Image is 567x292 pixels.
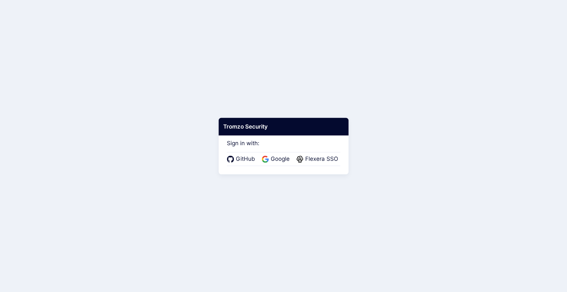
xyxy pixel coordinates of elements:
a: GitHub [227,155,257,163]
span: GitHub [234,155,257,163]
span: Google [269,155,292,163]
a: Flexera SSO [296,155,340,163]
a: Google [262,155,292,163]
div: Sign in with: [227,131,340,166]
div: Tromzo Security [219,118,348,136]
span: Flexera SSO [303,155,340,163]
